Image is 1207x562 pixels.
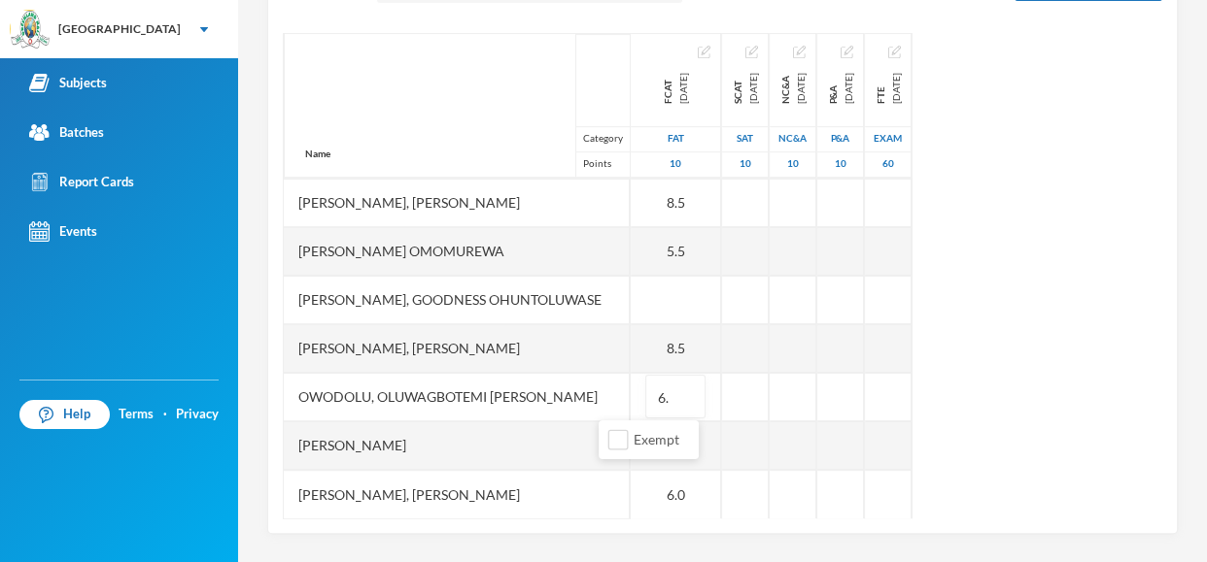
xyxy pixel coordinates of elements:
span: NC&A [777,73,793,104]
div: Project And Assignment [817,126,863,151]
div: 10 [817,151,863,177]
button: Edit Assessment [841,44,853,59]
div: First Assessment Test [631,126,720,151]
div: Events [29,221,97,242]
button: Edit Assessment [888,44,901,59]
div: 5.5 [631,227,721,276]
div: [PERSON_NAME], Goodness Ohuntoluwase [284,276,630,324]
div: [PERSON_NAME], [PERSON_NAME] [284,324,630,373]
div: Name [285,131,351,177]
div: Subjects [29,73,107,93]
div: Batches [29,122,104,143]
span: P&A [825,73,841,104]
div: First Term Examination [873,73,904,104]
a: Terms [119,405,154,424]
div: 60 [865,151,911,177]
a: Help [19,400,110,429]
img: edit [888,46,901,58]
span: Exempt [626,431,687,447]
div: [PERSON_NAME] Omomurewa [284,227,630,276]
img: edit [745,46,758,58]
div: 8.5 [631,179,721,227]
span: SCAT [730,73,745,104]
img: logo [11,11,50,50]
div: 6.0 [631,470,721,518]
div: [PERSON_NAME], [PERSON_NAME] [284,470,630,518]
img: edit [698,46,710,58]
div: · [163,405,167,424]
div: Project And Assignment [825,73,856,104]
div: Report Cards [29,172,134,192]
div: Examination [865,126,911,151]
div: Second Assessment Test [722,126,768,151]
div: Note Check And Assignment [777,73,809,104]
div: [GEOGRAPHIC_DATA] [58,20,181,38]
div: Notecheck And Attendance [770,126,815,151]
img: edit [793,46,806,58]
button: Edit Assessment [698,44,710,59]
div: Second Continuous Assessment Test [730,73,761,104]
div: Points [575,151,630,177]
div: 10 [770,151,815,177]
span: FTE [873,73,888,104]
img: edit [841,46,853,58]
button: Edit Assessment [745,44,758,59]
div: 10 [722,151,768,177]
a: Privacy [176,405,219,424]
div: Owodolu, Oluwagbotemi [PERSON_NAME] [284,373,630,421]
div: [PERSON_NAME] [284,421,630,470]
button: Edit Assessment [793,44,806,59]
span: FCAT [660,73,675,104]
div: 10 [631,151,720,177]
div: [PERSON_NAME], [PERSON_NAME] [284,179,630,227]
div: First Continuous Assessment Test [660,73,691,104]
div: 8.5 [631,324,721,373]
div: Category [575,126,630,151]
